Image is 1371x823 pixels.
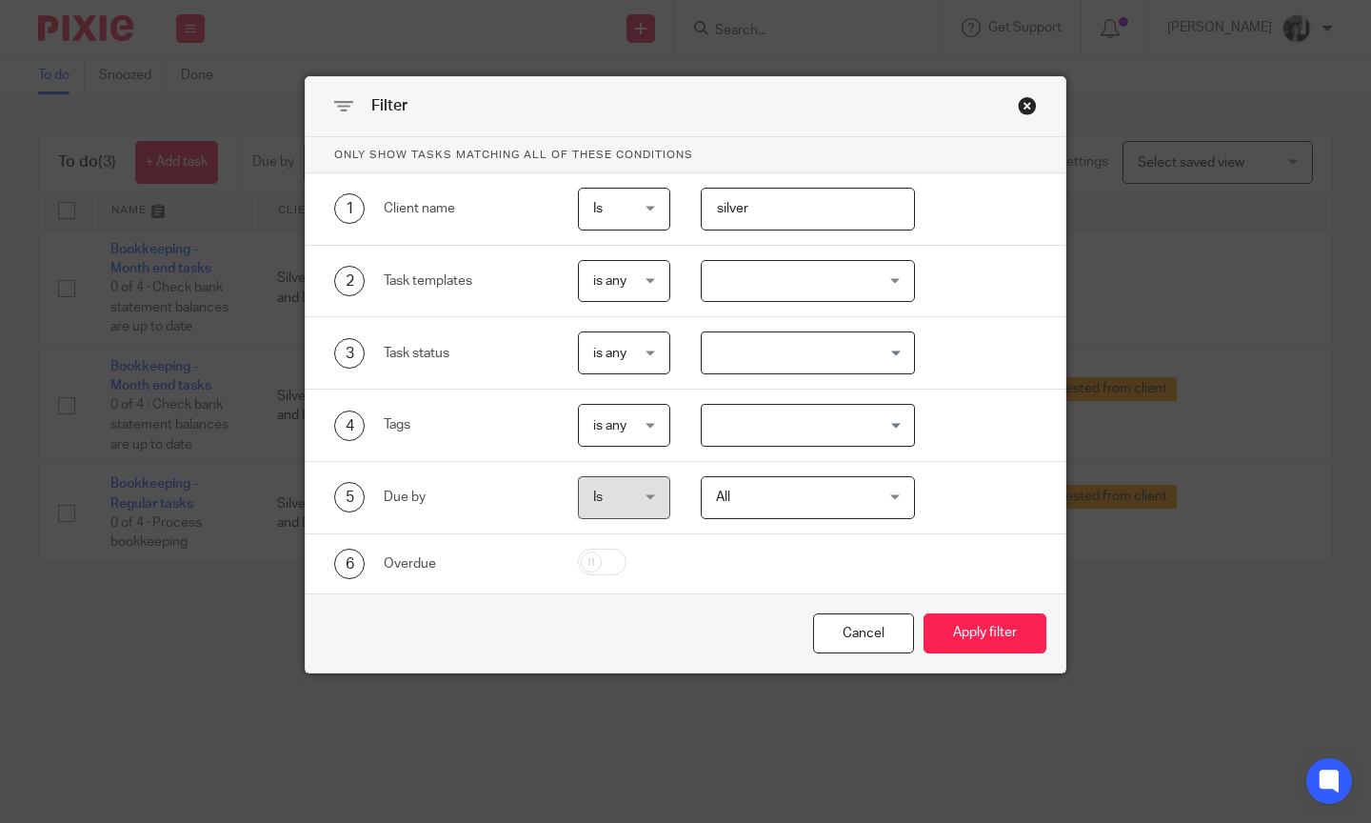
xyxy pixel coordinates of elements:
[1018,96,1037,115] div: Close this dialog window
[924,613,1046,654] button: Apply filter
[593,491,603,504] span: Is
[716,491,730,504] span: All
[384,344,548,363] div: Task status
[306,137,1065,173] p: Only show tasks matching all of these conditions
[701,331,915,374] div: Search for option
[384,199,548,218] div: Client name
[334,193,365,224] div: 1
[813,613,914,654] div: Close this dialog window
[384,271,548,291] div: Task templates
[334,482,365,512] div: 5
[593,347,626,360] span: is any
[593,202,603,215] span: Is
[704,336,904,370] input: Search for option
[384,415,548,434] div: Tags
[334,411,365,441] div: 4
[593,274,626,288] span: is any
[334,266,365,296] div: 2
[371,98,407,113] span: Filter
[701,404,915,447] div: Search for option
[384,554,548,573] div: Overdue
[384,488,548,507] div: Due by
[593,419,626,432] span: is any
[334,338,365,369] div: 3
[334,549,365,579] div: 6
[704,409,904,442] input: Search for option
